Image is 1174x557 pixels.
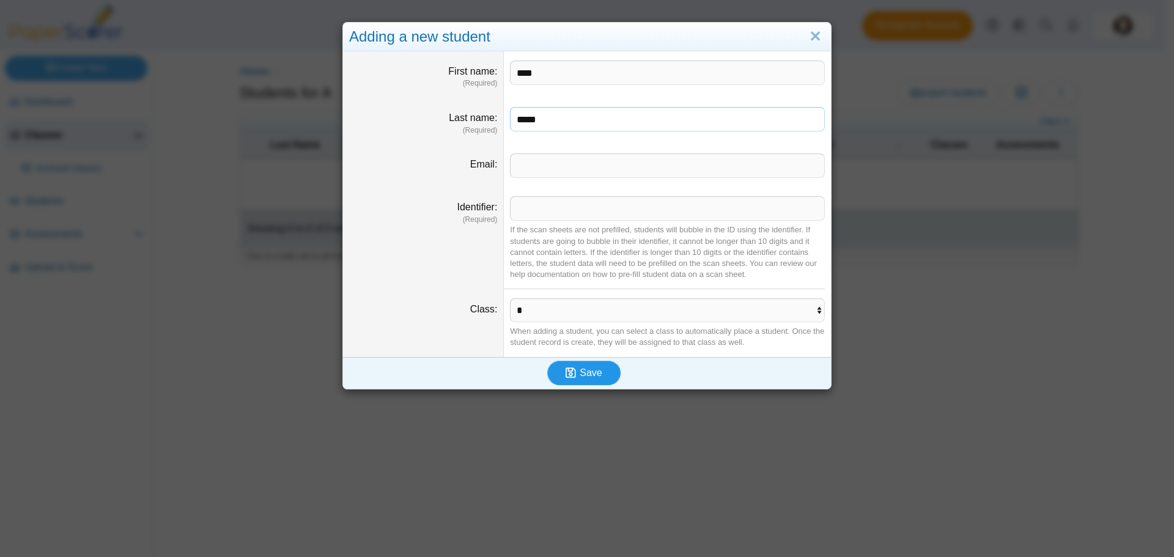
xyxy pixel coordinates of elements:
[343,23,831,51] div: Adding a new student
[580,367,602,378] span: Save
[510,326,825,348] div: When adding a student, you can select a class to automatically place a student. Once the student ...
[457,202,498,212] label: Identifier
[349,78,497,89] dfn: (Required)
[510,224,825,280] div: If the scan sheets are not prefilled, students will bubble in the ID using the identifier. If stu...
[547,361,621,385] button: Save
[449,113,497,123] label: Last name
[806,26,825,47] a: Close
[349,215,497,225] dfn: (Required)
[470,159,497,169] label: Email
[349,125,497,136] dfn: (Required)
[448,66,497,76] label: First name
[470,304,497,314] label: Class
